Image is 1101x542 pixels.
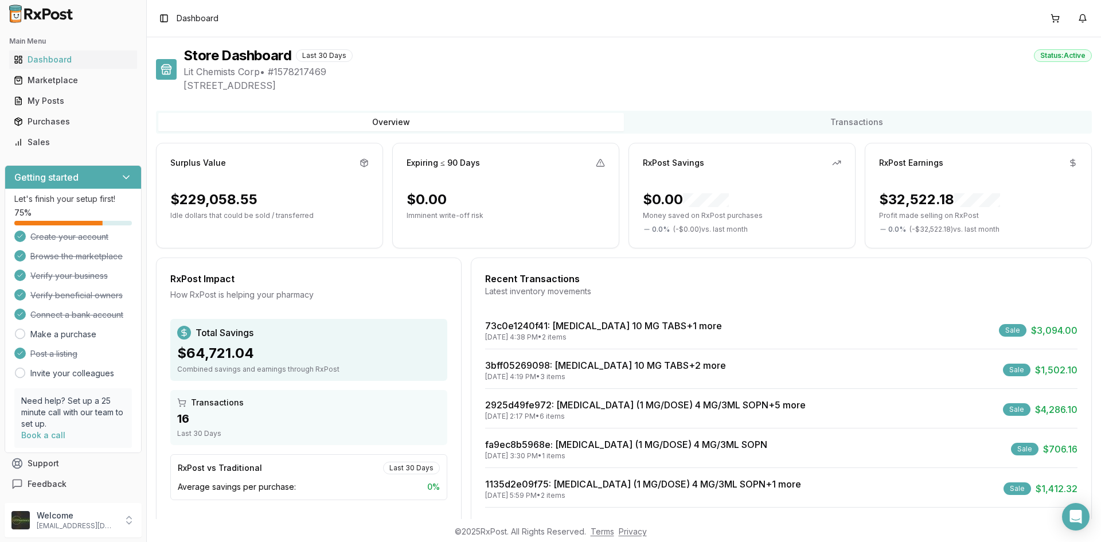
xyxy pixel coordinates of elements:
[1036,482,1077,496] span: $1,412.32
[191,397,244,408] span: Transactions
[1011,443,1038,455] div: Sale
[888,225,906,234] span: 0.0 %
[14,207,32,219] span: 75 %
[178,481,296,493] span: Average savings per purchase:
[30,270,108,282] span: Verify your business
[30,231,108,243] span: Create your account
[1003,364,1030,376] div: Sale
[5,50,142,69] button: Dashboard
[909,225,1000,234] span: ( - $32,522.18 ) vs. last month
[9,111,137,132] a: Purchases
[183,65,1092,79] span: Lit Chemists Corp • # 1578217469
[170,211,369,220] p: Idle dollars that could be sold / transferred
[9,37,137,46] h2: Main Menu
[643,211,841,220] p: Money saved on RxPost purchases
[14,170,79,184] h3: Getting started
[5,133,142,151] button: Sales
[652,225,670,234] span: 0.0 %
[407,190,447,209] div: $0.00
[21,395,125,430] p: Need help? Set up a 25 minute call with our team to set up.
[1031,323,1077,337] span: $3,094.00
[5,71,142,89] button: Marketplace
[1062,503,1090,531] div: Open Intercom Messenger
[407,211,605,220] p: Imminent write-off risk
[485,439,767,450] a: fa9ec8b5968e: [MEDICAL_DATA] (1 MG/DOSE) 4 MG/3ML SOPN
[30,309,123,321] span: Connect a bank account
[485,478,801,490] a: 1135d2e09f75: [MEDICAL_DATA] (1 MG/DOSE) 4 MG/3ML SOPN+1 more
[296,49,353,62] div: Last 30 Days
[383,462,440,474] div: Last 30 Days
[999,324,1026,337] div: Sale
[177,13,218,24] nav: breadcrumb
[14,137,132,148] div: Sales
[30,329,96,340] a: Make a purchase
[485,286,1077,297] div: Latest inventory movements
[5,112,142,131] button: Purchases
[178,462,262,474] div: RxPost vs Traditional
[485,272,1077,286] div: Recent Transactions
[5,453,142,474] button: Support
[30,368,114,379] a: Invite your colleagues
[177,365,440,374] div: Combined savings and earnings through RxPost
[177,344,440,362] div: $64,721.04
[14,54,132,65] div: Dashboard
[1035,363,1077,377] span: $1,502.10
[170,289,447,301] div: How RxPost is helping your pharmacy
[30,348,77,360] span: Post a listing
[427,481,440,493] span: 0 %
[5,92,142,110] button: My Posts
[1034,49,1092,62] div: Status: Active
[196,326,253,340] span: Total Savings
[37,521,116,531] p: [EMAIL_ADDRESS][DOMAIN_NAME]
[643,157,704,169] div: RxPost Savings
[485,399,806,411] a: 2925d49fe972: [MEDICAL_DATA] (1 MG/DOSE) 4 MG/3ML SOPN+5 more
[170,272,447,286] div: RxPost Impact
[177,429,440,438] div: Last 30 Days
[407,157,480,169] div: Expiring ≤ 90 Days
[9,132,137,153] a: Sales
[485,412,806,421] div: [DATE] 2:17 PM • 6 items
[30,251,123,262] span: Browse the marketplace
[14,116,132,127] div: Purchases
[624,113,1090,131] button: Transactions
[591,527,614,536] a: Terms
[879,157,943,169] div: RxPost Earnings
[1003,403,1030,416] div: Sale
[158,113,624,131] button: Overview
[643,190,729,209] div: $0.00
[485,320,722,332] a: 73c0e1240f41: [MEDICAL_DATA] 10 MG TABS+1 more
[485,372,726,381] div: [DATE] 4:19 PM • 3 items
[183,79,1092,92] span: [STREET_ADDRESS]
[485,360,726,371] a: 3bff05269098: [MEDICAL_DATA] 10 MG TABS+2 more
[37,510,116,521] p: Welcome
[170,190,257,209] div: $229,058.55
[21,430,65,440] a: Book a call
[879,211,1077,220] p: Profit made selling on RxPost
[177,13,218,24] span: Dashboard
[11,511,30,529] img: User avatar
[1004,482,1031,495] div: Sale
[1035,403,1077,416] span: $4,286.10
[14,95,132,107] div: My Posts
[5,474,142,494] button: Feedback
[30,290,123,301] span: Verify beneficial owners
[28,478,67,490] span: Feedback
[183,46,291,65] h1: Store Dashboard
[177,411,440,427] div: 16
[485,491,801,500] div: [DATE] 5:59 PM • 2 items
[14,75,132,86] div: Marketplace
[9,91,137,111] a: My Posts
[1043,442,1077,456] span: $706.16
[619,527,647,536] a: Privacy
[673,225,748,234] span: ( - $0.00 ) vs. last month
[9,70,137,91] a: Marketplace
[485,333,722,342] div: [DATE] 4:38 PM • 2 items
[485,451,767,461] div: [DATE] 3:30 PM • 1 items
[5,5,78,23] img: RxPost Logo
[9,49,137,70] a: Dashboard
[14,193,132,205] p: Let's finish your setup first!
[170,157,226,169] div: Surplus Value
[879,190,1000,209] div: $32,522.18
